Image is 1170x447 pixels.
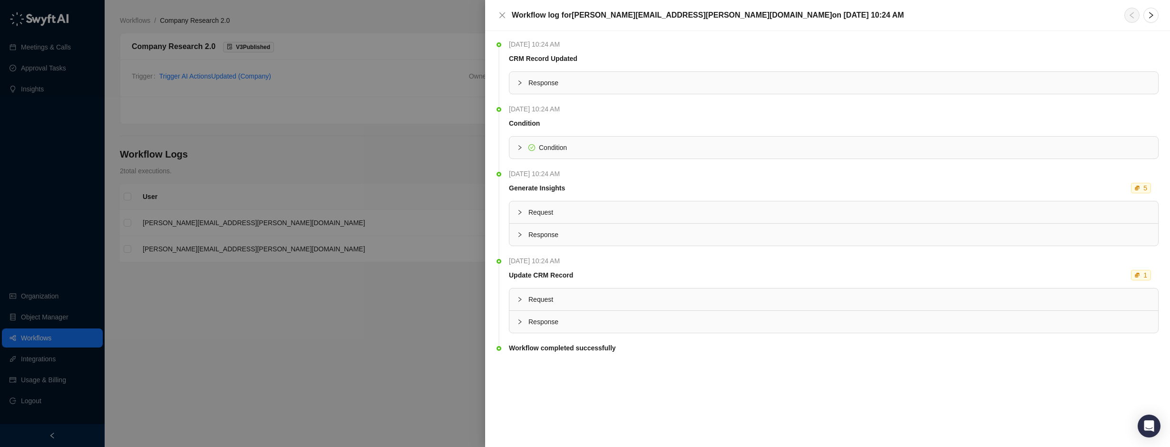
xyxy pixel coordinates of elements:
[517,297,523,302] span: collapsed
[1141,183,1149,193] div: 5
[528,294,1150,305] span: Request
[517,209,523,215] span: collapsed
[517,319,523,325] span: collapsed
[497,10,508,21] button: Close
[509,256,565,266] span: [DATE] 10:24 AM
[517,232,523,238] span: collapsed
[509,119,540,127] strong: Condition
[498,11,506,19] span: close
[512,10,904,21] h5: Workflow log for [PERSON_NAME][EMAIL_ADDRESS][PERSON_NAME][DOMAIN_NAME] on [DATE] 10:24 AM
[528,207,1150,218] span: Request
[509,344,616,352] strong: Workflow completed successfully
[509,55,577,62] strong: CRM Record Updated
[528,144,535,151] span: check-circle
[1138,415,1160,437] div: Open Intercom Messenger
[509,39,565,50] span: [DATE] 10:24 AM
[509,104,565,114] span: [DATE] 10:24 AM
[528,229,1150,240] span: Response
[539,144,567,151] span: Condition
[509,169,565,179] span: [DATE] 10:24 AM
[1147,11,1155,19] span: right
[509,184,565,192] strong: Generate Insights
[528,78,1150,88] span: Response
[517,80,523,86] span: collapsed
[1141,270,1149,280] div: 1
[517,145,523,150] span: collapsed
[509,271,573,279] strong: Update CRM Record
[528,317,1150,327] span: Response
